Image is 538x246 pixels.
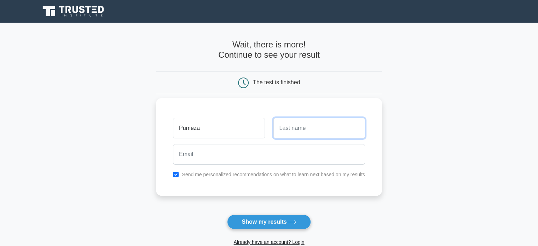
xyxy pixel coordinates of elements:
div: The test is finished [253,79,300,85]
label: Send me personalized recommendations on what to learn next based on my results [182,172,365,177]
button: Show my results [227,214,311,229]
h4: Wait, there is more! Continue to see your result [156,40,382,60]
input: First name [173,118,265,138]
input: Email [173,144,365,165]
input: Last name [273,118,365,138]
a: Already have an account? Login [233,239,304,245]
